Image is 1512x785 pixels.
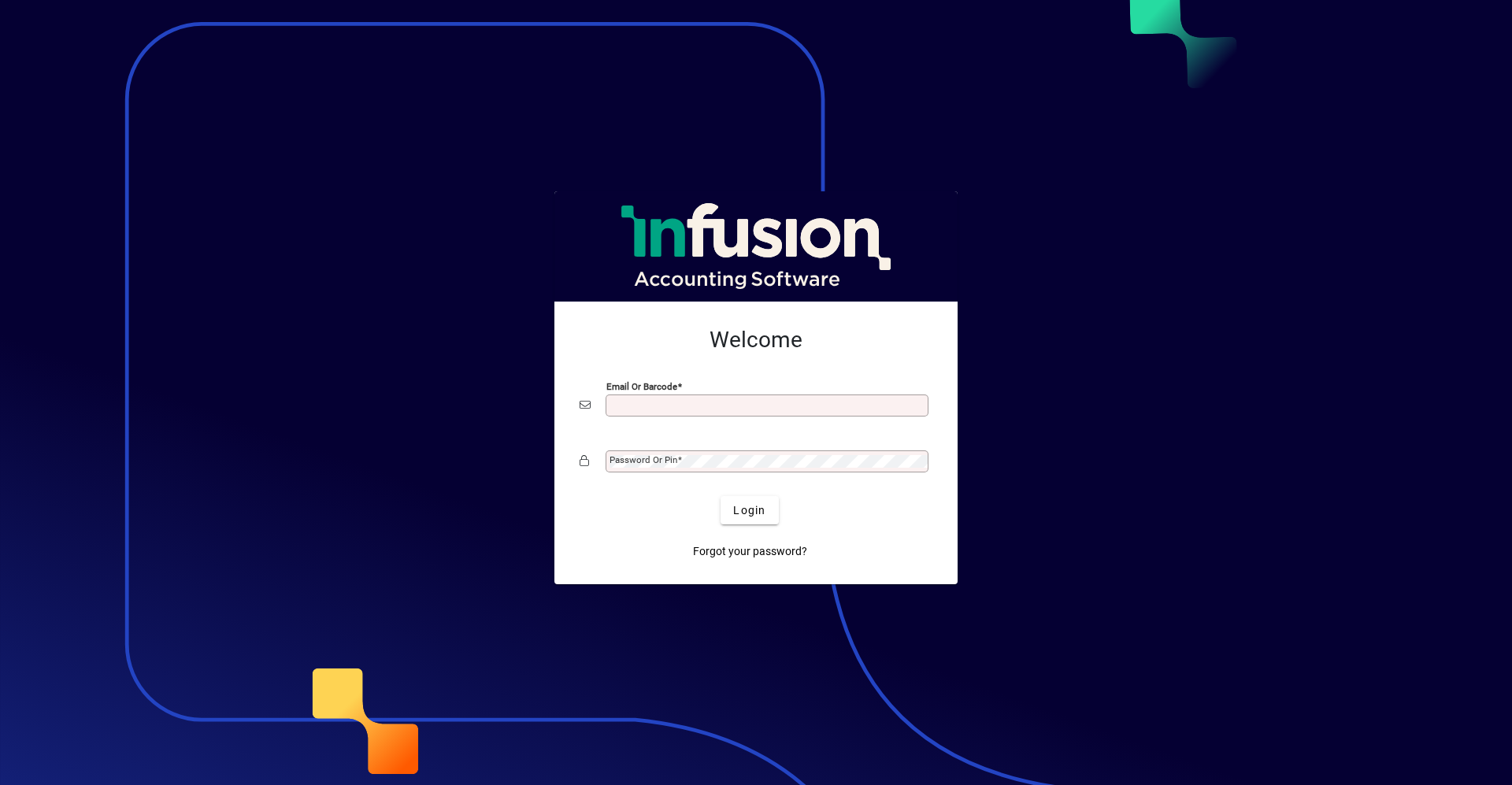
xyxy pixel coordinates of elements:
[687,537,813,565] a: Forgot your password?
[610,454,677,465] mat-label: Password or Pin
[606,381,677,392] mat-label: Email or Barcode
[693,543,807,560] span: Forgot your password?
[733,502,765,519] span: Login
[721,496,778,524] button: Login
[580,327,932,354] h2: Welcome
